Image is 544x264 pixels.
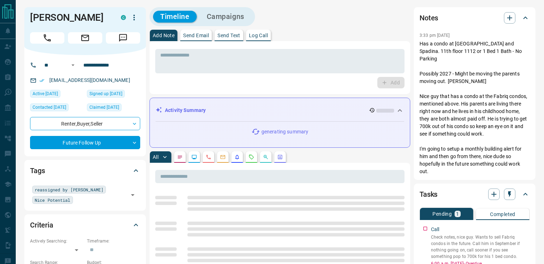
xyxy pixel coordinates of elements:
p: Add Note [153,33,175,38]
p: Log Call [249,33,268,38]
div: Sun Mar 09 2025 [30,90,83,100]
p: Completed [490,212,515,217]
button: Open [69,61,77,69]
span: Signed up [DATE] [89,90,122,97]
div: Tasks [420,186,530,203]
h2: Notes [420,12,438,24]
p: 1 [456,211,459,216]
p: Call [431,226,440,233]
span: Active [DATE] [33,90,58,97]
svg: Listing Alerts [234,154,240,160]
span: Email [68,32,102,44]
h2: Criteria [30,219,53,231]
div: Future Follow Up [30,136,140,149]
p: Pending [432,211,452,216]
div: Renter , Buyer , Seller [30,117,140,130]
span: Contacted [DATE] [33,104,66,111]
svg: Requests [249,154,254,160]
span: Call [30,32,64,44]
span: Message [106,32,140,44]
div: Tue Mar 11 2025 [87,103,140,113]
div: Criteria [30,216,140,234]
svg: Agent Actions [277,154,283,160]
div: Activity Summary [156,104,404,117]
svg: Opportunities [263,154,269,160]
p: Has a condo at [GEOGRAPHIC_DATA] and Spadina. 11th floor 1112 or 1 Bed 1 Bath - No Parking Possib... [420,40,530,175]
div: Sun Oct 12 2025 [30,103,83,113]
button: Open [128,190,138,200]
p: Actively Searching: [30,238,83,244]
div: Tags [30,162,140,179]
button: Timeline [153,11,197,23]
p: Activity Summary [165,107,206,114]
p: Check notes, nice guy. Wants to sell Fabriq condos in the future. Call him in September if nothin... [431,234,530,260]
svg: Emails [220,154,226,160]
svg: Notes [177,154,183,160]
p: Send Text [217,33,240,38]
p: 3:33 pm [DATE] [420,33,450,38]
span: Nice Potential [35,196,70,204]
svg: Calls [206,154,211,160]
span: reassigned by [PERSON_NAME] [35,186,103,193]
h1: [PERSON_NAME] [30,12,110,23]
p: generating summary [261,128,308,136]
p: All [153,155,158,160]
div: Notes [420,9,530,26]
p: Send Email [183,33,209,38]
p: Timeframe: [87,238,140,244]
h2: Tasks [420,189,437,200]
div: Wed Oct 23 2019 [87,90,140,100]
svg: Lead Browsing Activity [191,154,197,160]
a: [EMAIL_ADDRESS][DOMAIN_NAME] [49,77,130,83]
button: Campaigns [200,11,251,23]
div: condos.ca [121,15,126,20]
h2: Tags [30,165,45,176]
span: Claimed [DATE] [89,104,119,111]
svg: Email Verified [39,78,44,83]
